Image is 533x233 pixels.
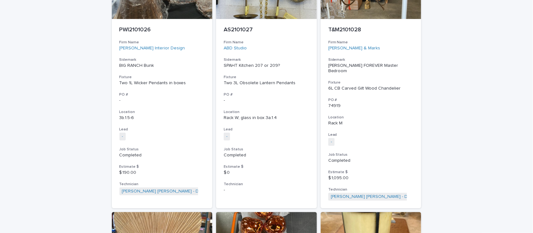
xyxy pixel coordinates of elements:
[224,170,309,175] p: $ 0
[328,121,414,126] p: Rack M
[328,40,414,45] h3: Firm Name
[122,189,238,194] a: [PERSON_NAME] [PERSON_NAME] - Dogfork - Technician
[328,80,414,85] h3: Fixture
[119,127,205,132] h3: Lead
[328,103,414,109] p: 74919
[224,57,309,62] h3: Sidemark
[328,98,414,103] h3: PO #
[328,46,380,51] a: [PERSON_NAME] & Marks
[224,80,309,86] div: Two 3L Obsolete Lantern Pendants
[119,182,205,187] h3: Technician
[328,132,414,137] h3: Lead
[224,147,309,152] h3: Job Status
[224,92,309,97] h3: PO #
[119,170,205,175] p: $ 190.00
[119,98,205,103] p: -
[226,134,227,139] a: -
[224,115,309,121] p: Rack W; glass in box 3a.1.4
[328,187,414,192] h3: Technician
[119,110,205,115] h3: Location
[224,182,309,187] h3: Technician
[119,115,205,121] p: 3b.1.5-6
[119,80,205,86] div: Two 1L Wicker Pendants in boxes
[224,46,247,51] a: ABD Studio
[122,134,123,139] a: -
[224,98,309,103] p: -
[119,27,205,34] p: PWI2101026
[119,57,205,62] h3: Sidemark
[224,40,309,45] h3: Firm Name
[328,57,414,62] h3: Sidemark
[224,153,309,158] p: Completed
[224,110,309,115] h3: Location
[224,27,309,34] p: AS2101027
[331,139,332,145] a: -
[119,147,205,152] h3: Job Status
[224,127,309,132] h3: Lead
[328,63,414,74] p: [PERSON_NAME] FOREVER Master Bedroom
[119,153,205,158] p: Completed
[328,27,414,34] p: T&M2101028
[119,46,185,51] a: [PERSON_NAME] Interior Design
[328,175,414,181] p: $ 1,095.00
[224,164,309,169] h3: Estimate $
[224,75,309,80] h3: Fixture
[328,86,414,91] div: 6L CB Carved Gilt Wood Chandelier
[119,40,205,45] h3: Firm Name
[328,170,414,175] h3: Estimate $
[328,152,414,157] h3: Job Status
[119,164,205,169] h3: Estimate $
[119,63,205,68] p: BIG RANCH Bunk
[224,187,309,193] p: -
[119,75,205,80] h3: Fixture
[224,63,309,68] p: SPAHT Kitchen 207 or 209?
[119,92,205,97] h3: PO #
[328,115,414,120] h3: Location
[331,194,446,199] a: [PERSON_NAME] [PERSON_NAME] - Dogfork - Technician
[328,158,414,163] p: Completed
